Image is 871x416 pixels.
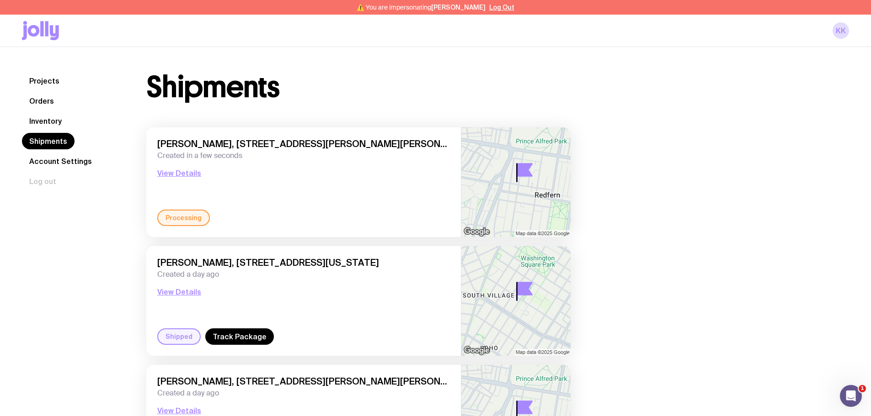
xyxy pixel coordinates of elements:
span: Created a day ago [157,270,450,279]
span: Created a day ago [157,389,450,398]
span: 1 [859,385,866,392]
span: [PERSON_NAME], [STREET_ADDRESS][PERSON_NAME][PERSON_NAME] [157,376,450,387]
a: Projects [22,73,67,89]
button: View Details [157,168,201,179]
button: View Details [157,286,201,297]
h1: Shipments [146,73,279,102]
button: Log Out [489,4,514,11]
div: Shipped [157,328,201,345]
a: KK [833,22,849,39]
a: Account Settings [22,153,99,169]
img: staticmap [461,246,571,356]
iframe: Intercom live chat [840,385,862,407]
span: Created in a few seconds [157,151,450,160]
img: staticmap [461,127,571,237]
span: [PERSON_NAME], [STREET_ADDRESS][US_STATE] [157,257,450,268]
div: Processing [157,210,210,226]
button: View Details [157,405,201,416]
span: [PERSON_NAME] [431,4,486,11]
span: ⚠️ You are impersonating [357,4,486,11]
a: Orders [22,93,61,109]
a: Track Package [205,328,274,345]
span: [PERSON_NAME], [STREET_ADDRESS][PERSON_NAME][PERSON_NAME] [157,138,450,149]
a: Shipments [22,133,75,149]
button: Log out [22,173,64,190]
a: Inventory [22,113,69,129]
